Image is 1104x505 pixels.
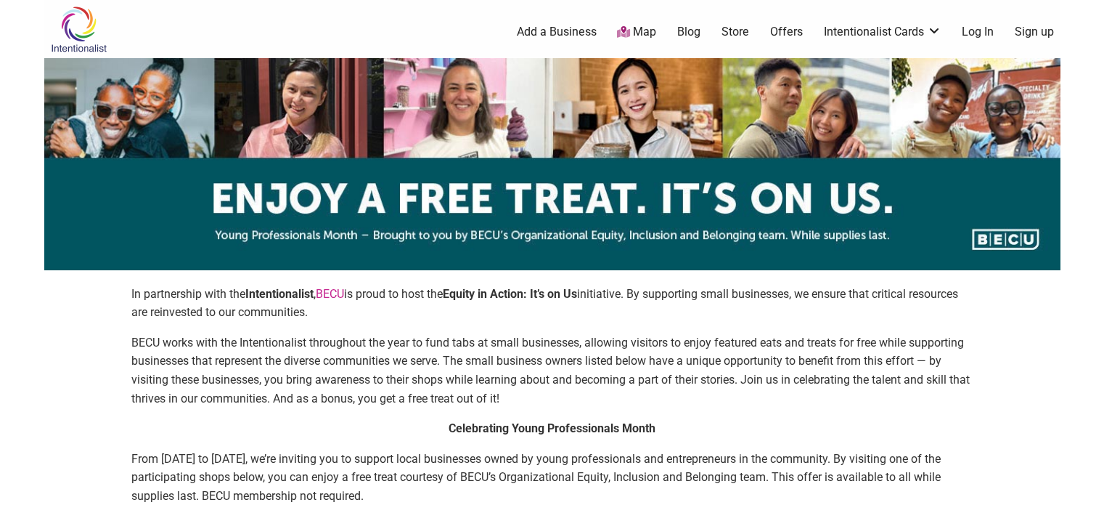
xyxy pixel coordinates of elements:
[770,24,803,40] a: Offers
[617,24,656,41] a: Map
[443,287,577,301] strong: Equity in Action: It’s on Us
[44,6,113,53] img: Intentionalist
[517,24,597,40] a: Add a Business
[962,24,994,40] a: Log In
[1015,24,1054,40] a: Sign up
[245,287,314,301] strong: Intentionalist
[721,24,749,40] a: Store
[824,24,941,40] a: Intentionalist Cards
[316,287,344,301] a: BECU
[677,24,700,40] a: Blog
[131,334,973,408] p: BECU works with the Intentionalist throughout the year to fund tabs at small businesses, allowing...
[44,58,1060,270] img: sponsor logo
[131,285,973,322] p: In partnership with the , is proud to host the initiative. By supporting small businesses, we ens...
[449,421,655,435] strong: Celebrating Young Professionals Month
